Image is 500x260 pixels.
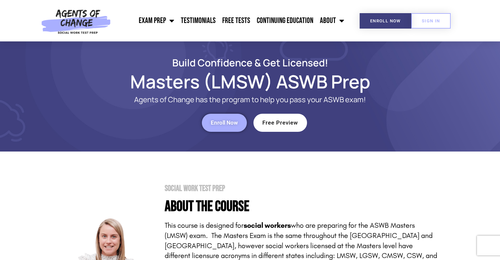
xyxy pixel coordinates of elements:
span: Enroll Now [370,19,401,23]
h1: Masters (LMSW) ASWB Prep [63,74,438,89]
span: Free Preview [262,120,298,126]
span: Enroll Now [211,120,238,126]
a: About [317,12,347,29]
a: Free Tests [219,12,253,29]
strong: social workers [244,221,291,230]
a: Enroll Now [202,114,247,132]
a: Enroll Now [360,13,411,29]
h4: About the Course [165,199,438,214]
p: Agents of Change has the program to help you pass your ASWB exam! [89,96,411,104]
a: Free Preview [253,114,307,132]
a: Continuing Education [253,12,317,29]
span: SIGN IN [422,19,440,23]
h2: Social Work Test Prep [165,184,438,193]
a: Testimonials [178,12,219,29]
nav: Menu [114,12,347,29]
a: SIGN IN [411,13,451,29]
a: Exam Prep [135,12,178,29]
h2: Build Confidence & Get Licensed! [63,58,438,67]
